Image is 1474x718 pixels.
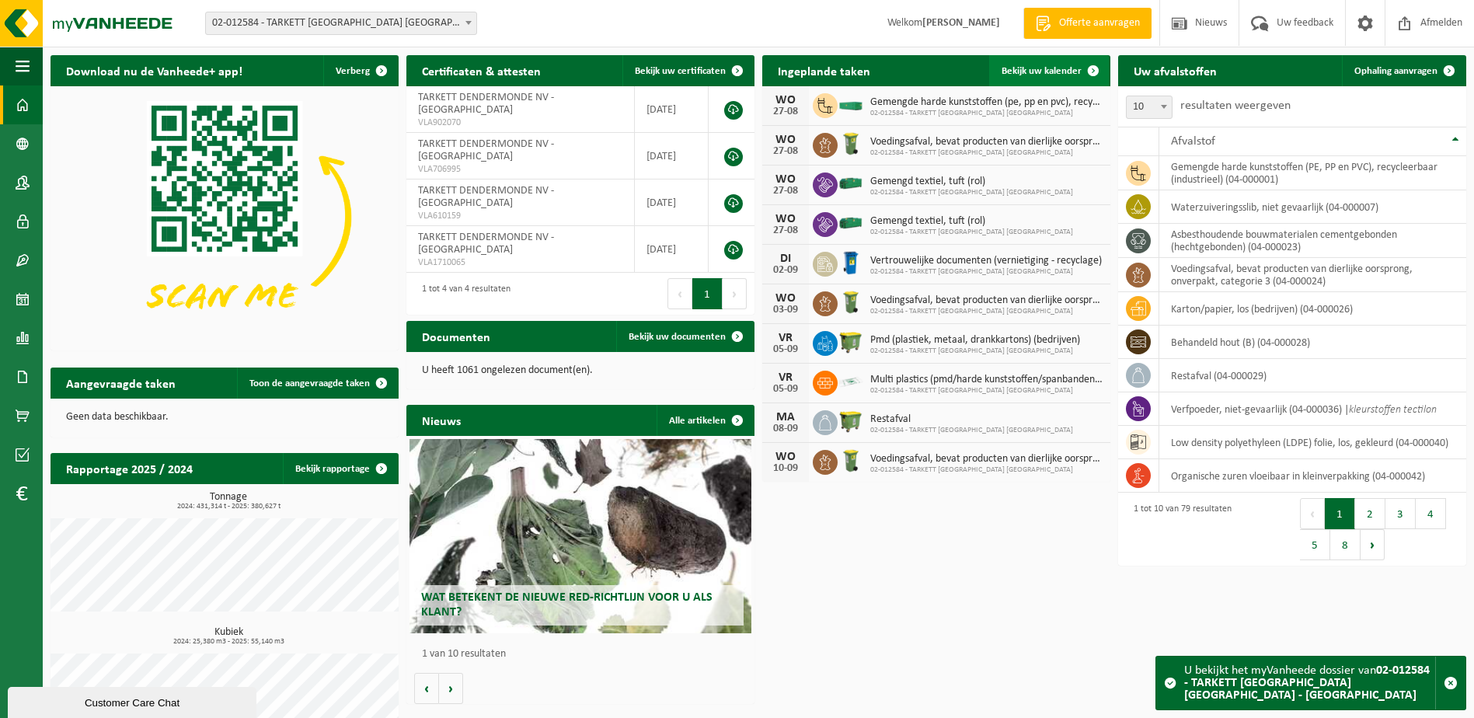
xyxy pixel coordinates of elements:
img: WB-0140-HPE-GN-50 [838,448,864,474]
span: TARKETT DENDERMONDE NV - [GEOGRAPHIC_DATA] [418,138,554,162]
button: 3 [1385,498,1416,529]
div: 05-09 [770,344,801,355]
a: Bekijk uw documenten [616,321,753,352]
button: 2 [1355,498,1385,529]
span: 02-012584 - TARKETT [GEOGRAPHIC_DATA] [GEOGRAPHIC_DATA] [870,465,1103,475]
a: Offerte aanvragen [1023,8,1152,39]
div: WO [770,451,801,463]
iframe: chat widget [8,684,260,718]
span: 02-012584 - TARKETT [GEOGRAPHIC_DATA] [GEOGRAPHIC_DATA] [870,307,1103,316]
div: 10-09 [770,463,801,474]
button: Previous [667,278,692,309]
label: resultaten weergeven [1180,99,1291,112]
div: DI [770,253,801,265]
span: VLA706995 [418,163,622,176]
button: 1 [1325,498,1355,529]
div: U bekijkt het myVanheede dossier van [1184,657,1435,709]
span: 10 [1126,96,1173,119]
td: restafval (04-000029) [1159,359,1466,392]
a: Wat betekent de nieuwe RED-richtlijn voor u als klant? [409,439,751,633]
span: Voedingsafval, bevat producten van dierlijke oorsprong, onverpakt, categorie 3 [870,453,1103,465]
div: 1 tot 4 van 4 resultaten [414,277,510,311]
a: Alle artikelen [657,405,753,436]
button: 5 [1300,529,1330,560]
span: 02-012584 - TARKETT [GEOGRAPHIC_DATA] [GEOGRAPHIC_DATA] [870,426,1073,435]
button: Next [1361,529,1385,560]
h3: Kubiek [58,627,399,646]
p: U heeft 1061 ongelezen document(en). [422,365,739,376]
h2: Rapportage 2025 / 2024 [51,453,208,483]
span: 02-012584 - TARKETT [GEOGRAPHIC_DATA] [GEOGRAPHIC_DATA] [870,347,1080,356]
td: [DATE] [635,179,709,226]
button: 4 [1416,498,1446,529]
span: VLA610159 [418,210,622,222]
td: voedingsafval, bevat producten van dierlijke oorsprong, onverpakt, categorie 3 (04-000024) [1159,258,1466,292]
span: Gemengde harde kunststoffen (pe, pp en pvc), recycleerbaar (industrieel) [870,96,1103,109]
span: Wat betekent de nieuwe RED-richtlijn voor u als klant? [421,591,713,619]
span: Verberg [336,66,370,76]
div: VR [770,371,801,384]
span: Toon de aangevraagde taken [249,378,370,389]
span: Offerte aanvragen [1055,16,1144,31]
span: TARKETT DENDERMONDE NV - [GEOGRAPHIC_DATA] [418,92,554,116]
span: Gemengd textiel, tuft (rol) [870,215,1073,228]
div: 08-09 [770,423,801,434]
div: 1 tot 10 van 79 resultaten [1126,497,1232,562]
span: Gemengd textiel, tuft (rol) [870,176,1073,188]
span: TARKETT DENDERMONDE NV - [GEOGRAPHIC_DATA] [418,232,554,256]
button: 1 [692,278,723,309]
h2: Ingeplande taken [762,55,886,85]
button: Previous [1300,498,1325,529]
td: gemengde harde kunststoffen (PE, PP en PVC), recycleerbaar (industrieel) (04-000001) [1159,156,1466,190]
span: 02-012584 - TARKETT [GEOGRAPHIC_DATA] [GEOGRAPHIC_DATA] [870,109,1103,118]
a: Bekijk uw certificaten [622,55,753,86]
span: Afvalstof [1171,135,1215,148]
td: behandeld hout (B) (04-000028) [1159,326,1466,359]
img: WB-0140-HPE-GN-50 [838,131,864,157]
div: 05-09 [770,384,801,395]
span: VLA1710065 [418,256,622,269]
img: WB-0140-HPE-GN-50 [838,289,864,315]
td: [DATE] [635,86,709,133]
button: Volgende [439,673,463,704]
div: 27-08 [770,106,801,117]
div: WO [770,213,801,225]
a: Bekijk uw kalender [989,55,1109,86]
span: 02-012584 - TARKETT [GEOGRAPHIC_DATA] [GEOGRAPHIC_DATA] [870,267,1102,277]
td: verfpoeder, niet-gevaarlijk (04-000036) | [1159,392,1466,426]
img: HK-XZ-20-GN-00 [838,170,864,197]
td: organische zuren vloeibaar in kleinverpakking (04-000042) [1159,459,1466,493]
h2: Documenten [406,321,506,351]
span: 10 [1127,96,1172,118]
span: Ophaling aanvragen [1354,66,1437,76]
span: Voedingsafval, bevat producten van dierlijke oorsprong, onverpakt, categorie 3 [870,295,1103,307]
span: Restafval [870,413,1073,426]
span: 02-012584 - TARKETT [GEOGRAPHIC_DATA] [GEOGRAPHIC_DATA] [870,148,1103,158]
i: kleurstoffen tectilon [1349,404,1437,416]
strong: [PERSON_NAME] [922,17,1000,29]
div: WO [770,292,801,305]
span: 02-012584 - TARKETT [GEOGRAPHIC_DATA] [GEOGRAPHIC_DATA] [870,386,1103,396]
img: Download de VHEPlus App [51,86,399,347]
img: HK-XC-20-GN-00 [838,97,864,111]
span: 02-012584 - TARKETT [GEOGRAPHIC_DATA] [GEOGRAPHIC_DATA] [870,188,1073,197]
span: Pmd (plastiek, metaal, drankkartons) (bedrijven) [870,334,1080,347]
div: MA [770,411,801,423]
span: 02-012584 - TARKETT DENDERMONDE NV - DENDERMONDE [205,12,477,35]
span: Multi plastics (pmd/harde kunststoffen/spanbanden/eps/folie naturel/folie gemeng... [870,374,1103,386]
div: WO [770,134,801,146]
h2: Uw afvalstoffen [1118,55,1232,85]
span: TARKETT DENDERMONDE NV - [GEOGRAPHIC_DATA] [418,185,554,209]
p: 1 van 10 resultaten [422,649,747,660]
div: 02-09 [770,265,801,276]
td: waterzuiveringsslib, niet gevaarlijk (04-000007) [1159,190,1466,224]
span: 2024: 25,380 m3 - 2025: 55,140 m3 [58,638,399,646]
a: Toon de aangevraagde taken [237,368,397,399]
span: Bekijk uw documenten [629,332,726,342]
button: Next [723,278,747,309]
td: [DATE] [635,226,709,273]
td: [DATE] [635,133,709,179]
div: WO [770,94,801,106]
span: Voedingsafval, bevat producten van dierlijke oorsprong, onverpakt, categorie 3 [870,136,1103,148]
